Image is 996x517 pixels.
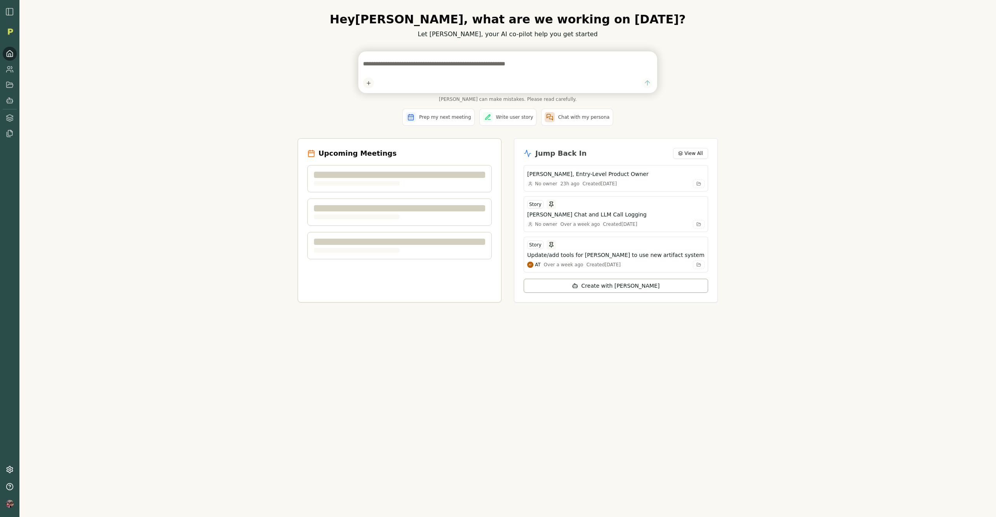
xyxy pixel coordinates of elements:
[527,211,647,218] h3: [PERSON_NAME] Chat and LLM Call Logging
[527,251,705,259] button: Update/add tools for [PERSON_NAME] to use new artifact system
[586,262,621,268] div: Created [DATE]
[527,262,533,268] img: Adam Tucker
[419,114,471,120] span: Prep my next meeting
[298,30,717,39] p: Let [PERSON_NAME], your AI co-pilot help you get started
[673,148,708,159] button: View All
[6,500,14,508] img: profile
[558,114,609,120] span: Chat with my persona
[642,78,652,88] button: Send message
[363,77,374,88] button: Add content to chat
[496,114,533,120] span: Write user story
[524,279,708,293] button: Create with [PERSON_NAME]
[5,7,14,16] img: sidebar
[527,211,705,218] button: [PERSON_NAME] Chat and LLM Call Logging
[535,221,557,227] span: No owner
[527,200,544,209] div: Story
[527,170,705,178] button: [PERSON_NAME], Entry-Level Product Owner
[684,150,703,157] span: View All
[582,181,617,187] div: Created [DATE]
[535,262,541,268] span: AT
[535,181,557,187] span: No owner
[544,262,584,268] div: Over a week ago
[479,109,537,126] button: Write user story
[541,109,613,126] button: Chat with my persona
[527,170,649,178] h3: [PERSON_NAME], Entry-Level Product Owner
[402,109,474,126] button: Prep my next meeting
[298,12,717,26] h1: Hey [PERSON_NAME] , what are we working on [DATE]?
[3,480,17,494] button: Help
[358,96,657,102] span: [PERSON_NAME] can make mistakes. Please read carefully.
[4,26,16,37] img: Organization logo
[527,241,544,249] div: Story
[318,148,396,159] h2: Upcoming Meetings
[603,221,637,227] div: Created [DATE]
[581,282,659,290] span: Create with [PERSON_NAME]
[535,148,587,159] h2: Jump Back In
[560,181,579,187] div: 23h ago
[560,221,600,227] div: Over a week ago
